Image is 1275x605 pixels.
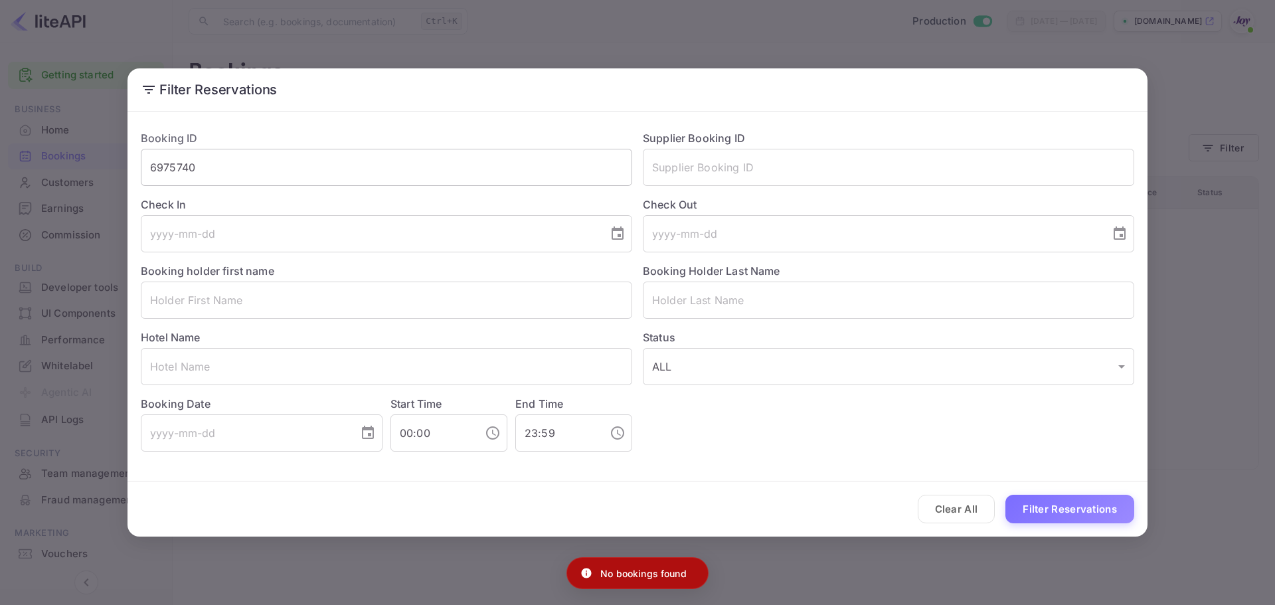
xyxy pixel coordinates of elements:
[643,264,780,278] label: Booking Holder Last Name
[127,68,1147,111] h2: Filter Reservations
[643,282,1134,319] input: Holder Last Name
[643,348,1134,385] div: ALL
[141,149,632,186] input: Booking ID
[604,420,631,446] button: Choose time, selected time is 11:59 PM
[141,131,198,145] label: Booking ID
[390,397,442,410] label: Start Time
[918,495,995,523] button: Clear All
[141,282,632,319] input: Holder First Name
[141,331,201,344] label: Hotel Name
[515,397,563,410] label: End Time
[643,149,1134,186] input: Supplier Booking ID
[479,420,506,446] button: Choose time, selected time is 12:00 AM
[141,348,632,385] input: Hotel Name
[141,396,382,412] label: Booking Date
[643,131,745,145] label: Supplier Booking ID
[141,414,349,452] input: yyyy-mm-dd
[643,215,1101,252] input: yyyy-mm-dd
[1106,220,1133,247] button: Choose date
[600,566,687,580] p: No bookings found
[390,414,474,452] input: hh:mm
[604,220,631,247] button: Choose date
[643,329,1134,345] label: Status
[141,264,274,278] label: Booking holder first name
[141,215,599,252] input: yyyy-mm-dd
[355,420,381,446] button: Choose date
[141,197,632,213] label: Check In
[643,197,1134,213] label: Check Out
[1005,495,1134,523] button: Filter Reservations
[515,414,599,452] input: hh:mm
